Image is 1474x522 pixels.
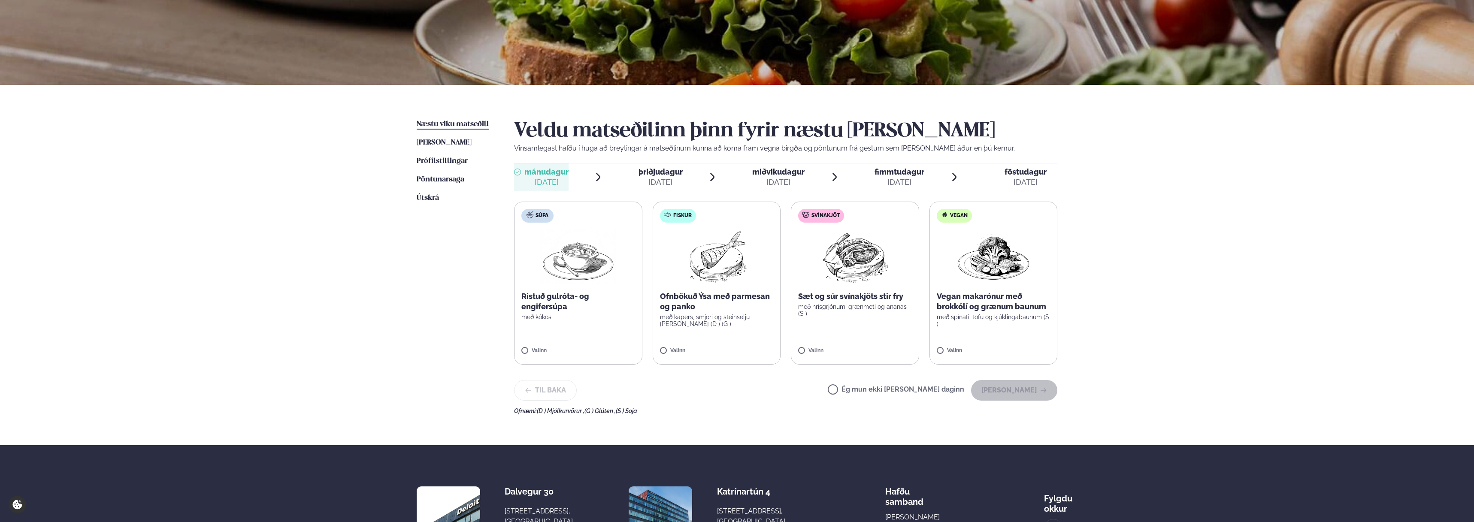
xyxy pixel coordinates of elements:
[664,211,671,218] img: fish.svg
[1044,486,1072,514] div: Fylgdu okkur
[752,167,805,176] span: miðvikudagur
[1005,177,1047,187] div: [DATE]
[885,480,923,507] span: Hafðu samband
[524,177,569,187] div: [DATE]
[717,486,785,497] div: Katrínartún 4
[639,177,683,187] div: [DATE]
[817,229,893,284] img: Pork-Meat.png
[417,176,464,183] span: Pöntunarsaga
[639,167,683,176] span: þriðjudagur
[875,167,924,176] span: fimmtudagur
[673,212,692,219] span: Fiskur
[811,212,840,219] span: Svínakjöt
[417,119,489,130] a: Næstu viku matseðill
[660,314,774,327] p: með kapers, smjöri og steinselju [PERSON_NAME] (D ) (G )
[417,157,468,165] span: Prófílstillingar
[802,211,809,218] img: pork.svg
[417,193,439,203] a: Útskrá
[941,211,948,218] img: Vegan.svg
[417,121,489,128] span: Næstu viku matseðill
[956,229,1031,284] img: Vegan.png
[798,291,912,302] p: Sæt og súr svínakjöts stir fry
[536,212,548,219] span: Súpa
[514,119,1057,143] h2: Veldu matseðilinn þinn fyrir næstu [PERSON_NAME]
[1005,167,1047,176] span: föstudagur
[937,314,1050,327] p: með spínati, tofu og kjúklingabaunum (S )
[527,211,533,218] img: soup.svg
[584,407,616,414] span: (G ) Glúten ,
[521,314,635,320] p: með kókos
[9,496,26,513] a: Cookie settings
[417,138,472,148] a: [PERSON_NAME]
[514,380,577,401] button: Til baka
[537,407,584,414] span: (D ) Mjólkurvörur ,
[971,380,1057,401] button: [PERSON_NAME]
[540,229,616,284] img: Soup.png
[514,407,1057,414] div: Ofnæmi:
[798,303,912,317] p: með hrísgrjónum, grænmeti og ananas (S )
[937,291,1050,312] p: Vegan makarónur með brokkólí og grænum baunum
[521,291,635,312] p: Ristuð gulróta- og engifersúpa
[417,175,464,185] a: Pöntunarsaga
[875,177,924,187] div: [DATE]
[505,486,573,497] div: Dalvegur 30
[417,156,468,166] a: Prófílstillingar
[616,407,637,414] span: (S ) Soja
[752,177,805,187] div: [DATE]
[950,212,968,219] span: Vegan
[678,229,754,284] img: Fish.png
[524,167,569,176] span: mánudagur
[514,143,1057,154] p: Vinsamlegast hafðu í huga að breytingar á matseðlinum kunna að koma fram vegna birgða og pöntunum...
[660,291,774,312] p: Ofnbökuð Ýsa með parmesan og panko
[417,194,439,202] span: Útskrá
[417,139,472,146] span: [PERSON_NAME]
